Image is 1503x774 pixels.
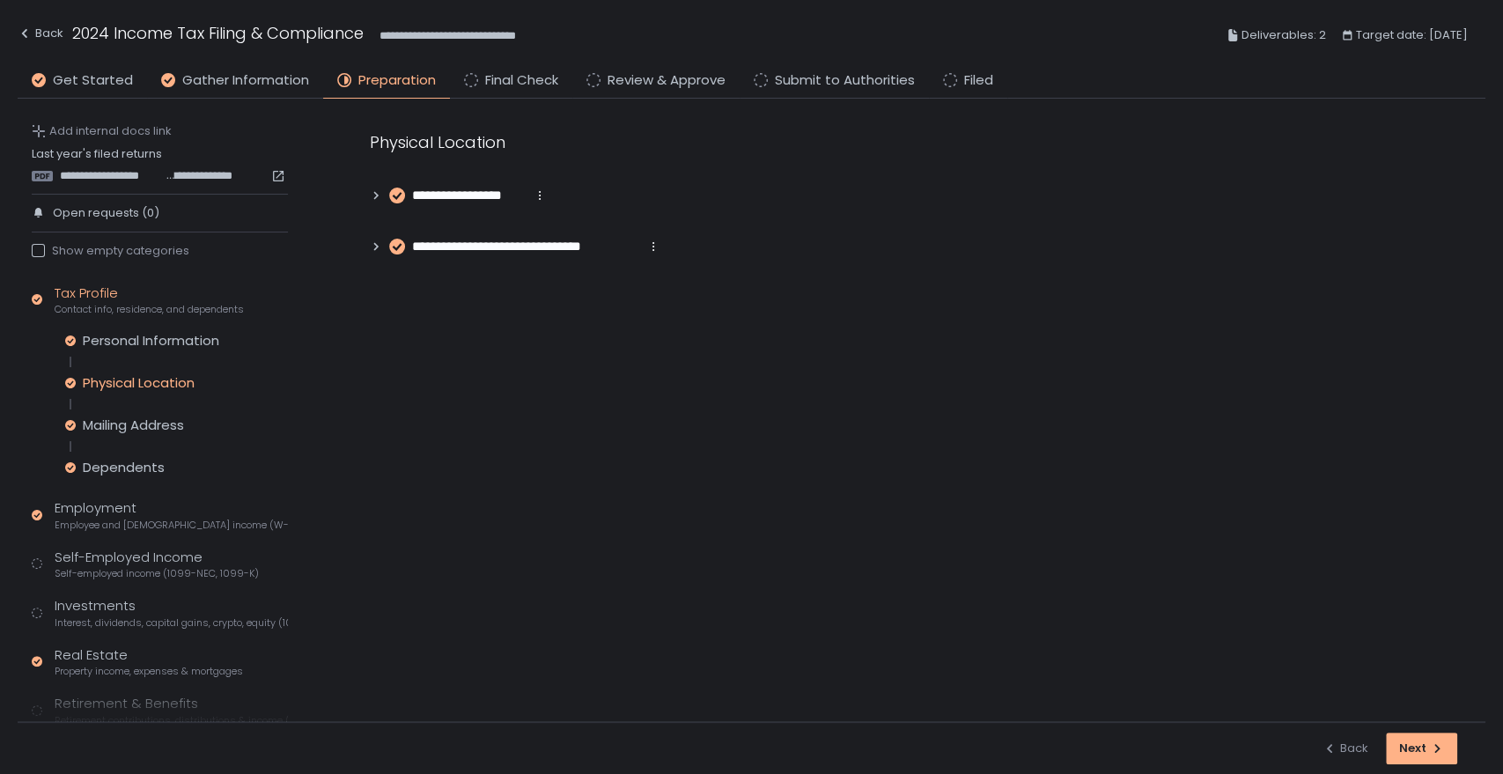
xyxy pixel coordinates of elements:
[775,70,915,91] span: Submit to Authorities
[182,70,309,91] span: Gather Information
[1322,741,1368,756] div: Back
[1386,733,1457,764] button: Next
[32,146,288,183] div: Last year's filed returns
[1322,733,1368,764] button: Back
[72,21,364,45] h1: 2024 Income Tax Filing & Compliance
[1399,741,1444,756] div: Next
[55,645,243,679] div: Real Estate
[358,70,436,91] span: Preparation
[83,332,219,350] div: Personal Information
[32,123,172,139] button: Add internal docs link
[83,416,184,434] div: Mailing Address
[83,374,195,392] div: Physical Location
[485,70,558,91] span: Final Check
[55,714,288,727] span: Retirement contributions, distributions & income (1099-R, 5498)
[55,548,259,581] div: Self-Employed Income
[55,303,244,316] span: Contact info, residence, and dependents
[55,665,243,678] span: Property income, expenses & mortgages
[55,498,288,532] div: Employment
[53,205,159,221] span: Open requests (0)
[55,616,288,630] span: Interest, dividends, capital gains, crypto, equity (1099s, K-1s)
[53,70,133,91] span: Get Started
[1356,25,1468,46] span: Target date: [DATE]
[370,130,1215,154] div: Physical Location
[55,519,288,532] span: Employee and [DEMOGRAPHIC_DATA] income (W-2s)
[55,694,288,727] div: Retirement & Benefits
[1241,25,1326,46] span: Deliverables: 2
[608,70,726,91] span: Review & Approve
[55,284,244,317] div: Tax Profile
[18,23,63,44] div: Back
[55,596,288,630] div: Investments
[964,70,993,91] span: Filed
[55,567,259,580] span: Self-employed income (1099-NEC, 1099-K)
[18,21,63,50] button: Back
[83,459,165,476] div: Dependents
